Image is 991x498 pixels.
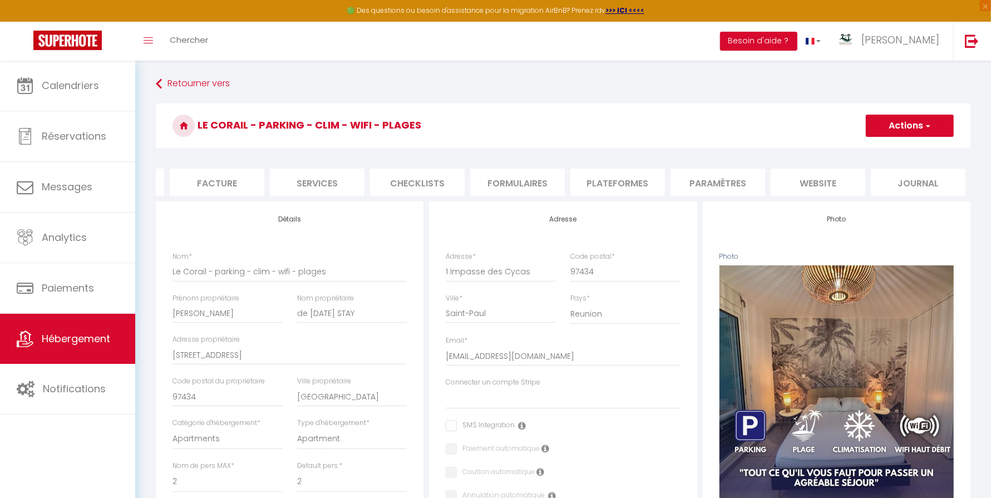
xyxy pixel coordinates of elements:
[370,169,465,196] li: Checklists
[156,74,970,94] a: Retourner vers
[457,467,535,479] label: Caution automatique
[570,252,615,262] label: Code postal
[670,169,765,196] li: Paramètres
[446,336,467,346] label: Email
[446,215,680,223] h4: Adresse
[605,6,644,15] a: >>> ICI <<<<
[42,180,92,194] span: Messages
[156,103,970,148] h3: Le Corail - parking - clim - wifi - plages
[270,169,364,196] li: Services
[446,293,462,304] label: Ville
[871,169,965,196] li: Journal
[172,293,239,304] label: Prénom propriétaire
[42,78,99,92] span: Calendriers
[297,376,351,387] label: Ville propriétaire
[829,22,953,61] a: ... [PERSON_NAME]
[965,34,979,48] img: logout
[570,293,590,304] label: Pays
[861,33,939,47] span: [PERSON_NAME]
[33,31,102,50] img: Super Booking
[570,169,665,196] li: Plateformes
[470,169,565,196] li: Formulaires
[719,252,739,262] label: Photo
[172,215,407,223] h4: Détails
[172,252,192,262] label: Nom
[446,252,476,262] label: Adresse
[457,443,540,456] label: Paiement automatique
[719,215,954,223] h4: Photo
[170,169,264,196] li: Facture
[42,281,94,295] span: Paiements
[42,129,106,143] span: Réservations
[161,22,216,61] a: Chercher
[837,32,854,48] img: ...
[297,461,342,471] label: Default pers.
[771,169,865,196] li: website
[866,115,954,137] button: Actions
[43,382,106,396] span: Notifications
[172,376,265,387] label: Code postal du propriétaire
[720,32,797,51] button: Besoin d'aide ?
[297,293,354,304] label: Nom propriétaire
[172,461,234,471] label: Nom de pers MAX
[42,332,110,346] span: Hébergement
[172,334,240,345] label: Adresse propriétaire
[446,377,540,388] label: Connecter un compte Stripe
[42,230,87,244] span: Analytics
[170,34,208,46] span: Chercher
[172,418,260,428] label: Catégorie d'hébergement
[297,418,369,428] label: Type d'hébergement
